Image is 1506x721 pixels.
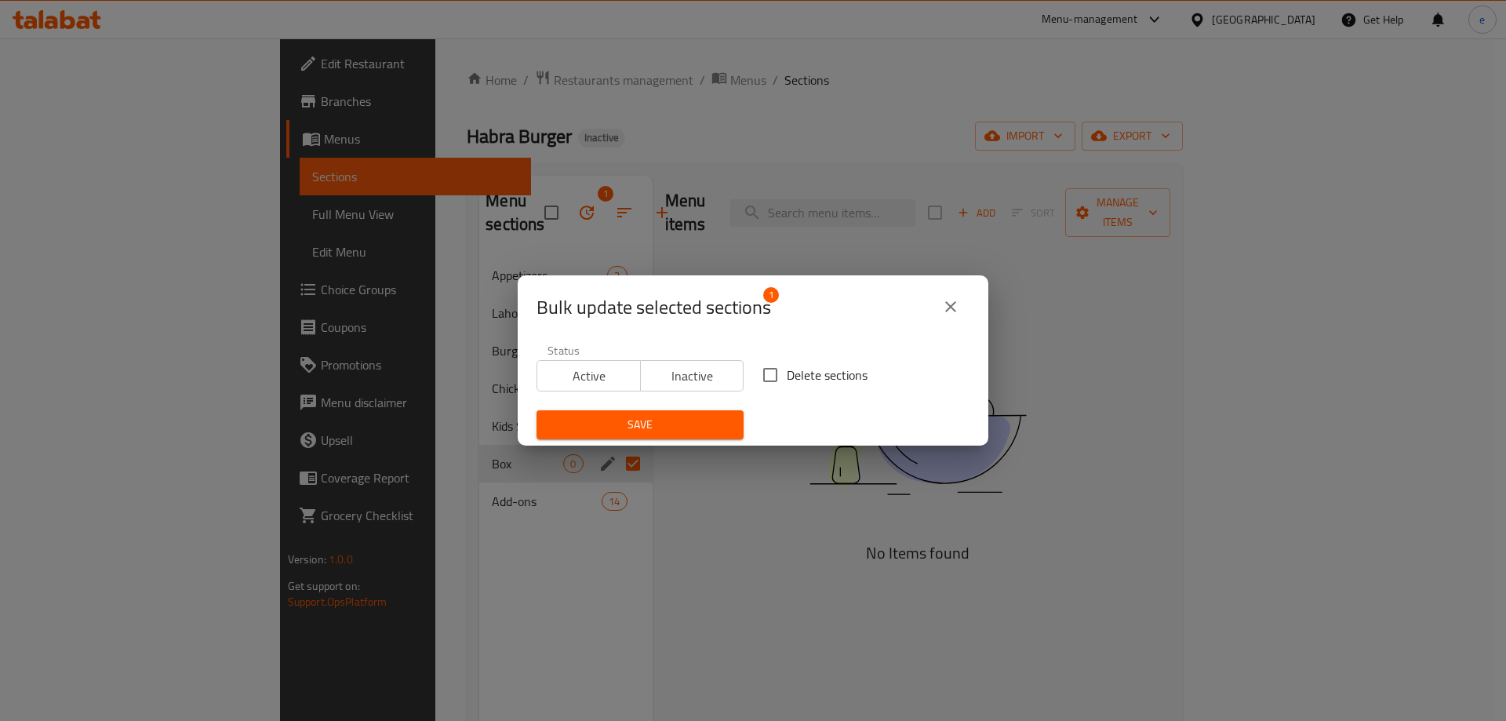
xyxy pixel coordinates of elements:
span: Active [544,365,635,388]
button: Inactive [640,360,744,391]
button: Active [537,360,641,391]
span: Inactive [647,365,738,388]
span: Selected section count [537,295,771,320]
button: Save [537,410,744,439]
span: 1 [763,287,779,303]
button: close [932,288,969,326]
span: Delete sections [787,366,868,384]
span: Save [549,415,731,435]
